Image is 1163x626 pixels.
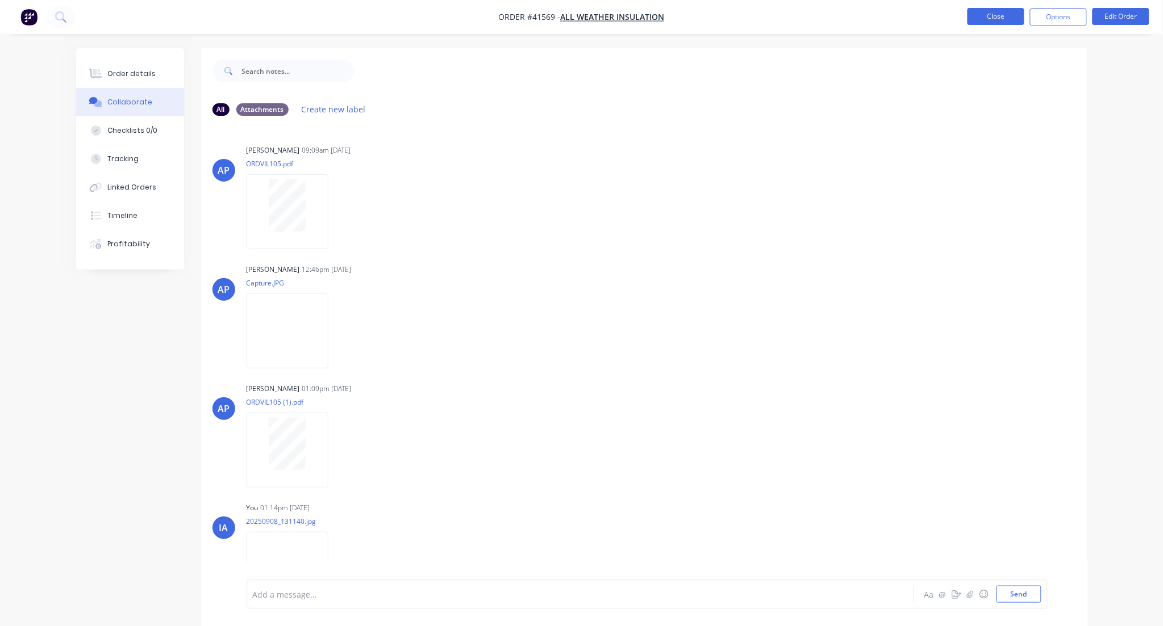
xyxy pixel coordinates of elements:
p: 20250908_131140.jpg [247,516,340,526]
div: Order details [107,69,156,79]
button: Collaborate [76,88,184,116]
button: Options [1030,8,1087,26]
img: Factory [20,9,37,26]
div: Attachments [236,103,289,116]
div: 12:46pm [DATE] [302,264,352,275]
button: Timeline [76,201,184,230]
div: You [247,503,259,513]
a: All Weather Insulation [561,12,665,23]
button: @ [936,587,950,601]
button: Aa [923,587,936,601]
div: 01:09pm [DATE] [302,384,352,394]
div: All [212,103,230,116]
div: Profitability [107,239,150,249]
button: Linked Orders [76,173,184,201]
button: Checklists 0/0 [76,116,184,145]
div: IA [219,521,228,535]
div: AP [218,402,230,415]
div: AP [218,283,230,296]
p: ORDVIL105 (1).pdf [247,397,340,407]
div: Checklists 0/0 [107,125,157,136]
div: Collaborate [107,97,152,107]
input: Search notes... [242,60,355,82]
button: Create new label [295,102,372,117]
div: Tracking [107,154,139,164]
button: ☺ [977,587,991,601]
div: Timeline [107,211,137,221]
p: Capture.JPG [247,278,340,288]
div: Linked Orders [107,182,156,192]
button: Send [997,586,1041,603]
div: AP [218,163,230,177]
button: Tracking [76,145,184,173]
div: [PERSON_NAME] [247,384,300,394]
div: 01:14pm [DATE] [261,503,310,513]
p: ORDVIL105.pdf [247,159,340,169]
button: Order details [76,60,184,88]
div: 09:09am [DATE] [302,145,351,156]
button: Edit Order [1093,8,1149,25]
div: [PERSON_NAME] [247,145,300,156]
span: Order #41569 - [499,12,561,23]
div: [PERSON_NAME] [247,264,300,275]
button: Profitability [76,230,184,258]
button: Close [968,8,1024,25]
